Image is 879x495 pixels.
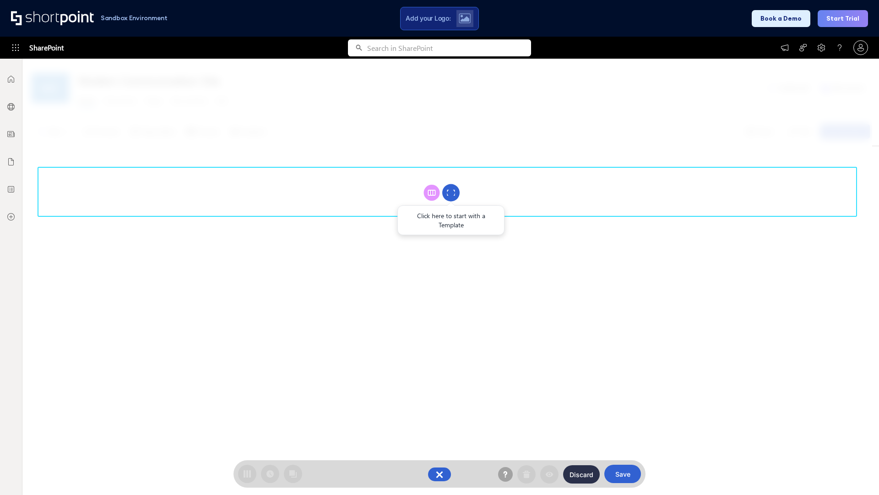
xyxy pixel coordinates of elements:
[752,10,810,27] button: Book a Demo
[406,14,450,22] span: Add your Logo:
[818,10,868,27] button: Start Trial
[604,465,641,483] button: Save
[29,37,64,59] span: SharePoint
[563,465,600,484] button: Discard
[459,13,471,23] img: Upload logo
[101,16,168,21] h1: Sandbox Environment
[367,39,531,56] input: Search in SharePoint
[833,451,879,495] iframe: Chat Widget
